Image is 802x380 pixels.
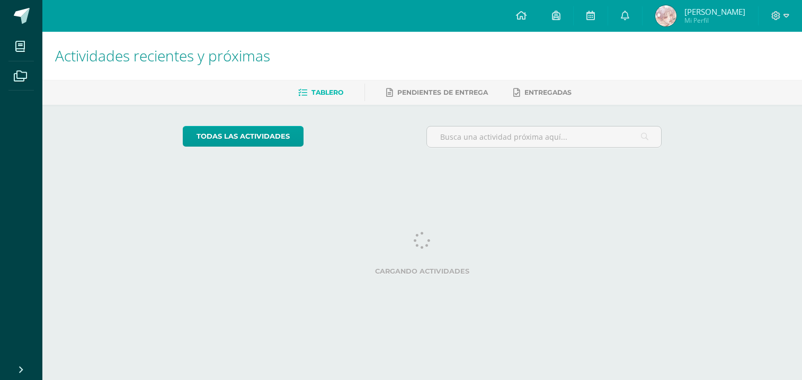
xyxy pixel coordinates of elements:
span: Entregadas [524,88,572,96]
a: Pendientes de entrega [386,84,488,101]
span: Mi Perfil [684,16,745,25]
a: Tablero [298,84,343,101]
input: Busca una actividad próxima aquí... [427,126,662,147]
label: Cargando actividades [183,267,662,275]
a: todas las Actividades [183,126,304,147]
span: Tablero [311,88,343,96]
span: Actividades recientes y próximas [55,46,270,66]
span: [PERSON_NAME] [684,6,745,17]
img: 516c3d79744dff6a87ce3e10d8c9a27c.png [655,5,676,26]
span: Pendientes de entrega [397,88,488,96]
a: Entregadas [513,84,572,101]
